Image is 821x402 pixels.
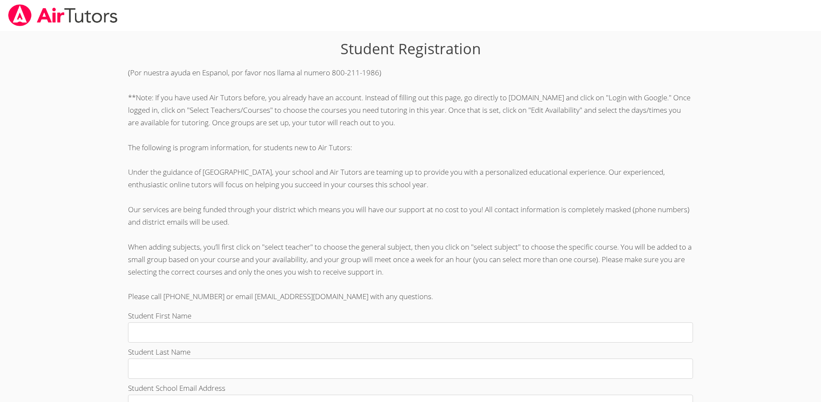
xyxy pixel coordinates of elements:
[128,311,191,321] span: Student First Name
[128,347,190,357] span: Student Last Name
[7,4,119,26] img: airtutors_banner-c4298cdbf04f3fff15de1276eac7730deb9818008684d7c2e4769d2f7ddbe033.png
[128,322,693,343] input: Student First Name
[128,38,693,60] h1: Student Registration
[128,67,693,303] p: (Por nuestra ayuda en Espanol, por favor nos llama al numero 800-211-1986) **Note: If you have us...
[128,359,693,379] input: Student Last Name
[128,383,225,393] span: Student School Email Address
